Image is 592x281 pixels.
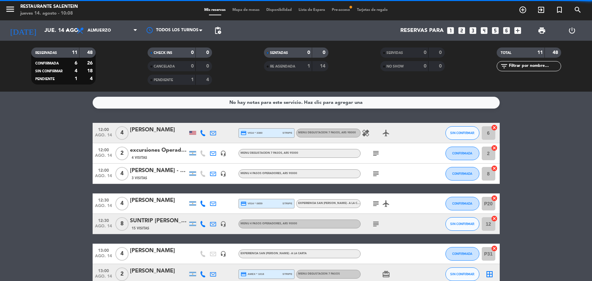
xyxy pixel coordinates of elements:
div: excursiones Operadores [PERSON_NAME] [130,146,188,155]
span: stripe [283,201,292,206]
span: 12:00 [95,146,112,153]
span: visa * 0859 [241,201,263,207]
button: SIN CONFIRMAR [445,217,479,231]
span: 12:00 [95,125,112,133]
span: pending_actions [214,26,222,35]
span: 2 [115,147,129,160]
strong: 1 [191,77,194,82]
div: SUNTRIP [PERSON_NAME] [130,217,188,225]
button: CONFIRMADA [445,147,479,160]
button: CONFIRMADA [445,197,479,210]
span: 15 Visitas [132,226,149,231]
span: NO SHOW [386,65,404,68]
span: ago. 14 [95,224,112,232]
span: ago. 14 [95,204,112,211]
span: Pendiente [154,78,173,82]
span: 4 [115,197,129,210]
i: filter_list [500,62,508,70]
strong: 0 [191,64,194,69]
i: cancel [491,195,498,202]
span: 4 [115,247,129,261]
i: airplanemode_active [382,129,390,137]
span: CANCELADA [154,65,175,68]
span: MENU DEGUSTACION 7 PASOS [298,273,340,275]
span: Mapa de mesas [229,8,263,12]
span: Lista de Espera [295,8,328,12]
span: 12:30 [95,216,112,224]
span: ago. 14 [95,133,112,141]
input: Filtrar por nombre... [508,62,561,70]
i: [DATE] [5,23,41,38]
span: CONFIRMADA [452,252,472,256]
i: headset_mic [220,171,226,177]
span: Tarjetas de regalo [354,8,391,12]
span: 2 [115,267,129,281]
span: 12:00 [95,166,112,174]
i: headset_mic [220,150,226,156]
span: ago. 14 [95,153,112,161]
span: 4 [115,126,129,140]
span: RESERVADAS [35,51,57,55]
span: EXPERIENCIA SAN [PERSON_NAME] - A LA CARTA [298,202,364,205]
span: CONFIRMADA [452,172,472,175]
i: credit_card [241,201,247,207]
i: cancel [491,124,498,131]
strong: 4 [90,76,94,81]
div: LOG OUT [557,20,587,41]
button: menu [5,4,15,17]
span: CONFIRMADA [452,202,472,205]
i: looks_6 [502,26,511,35]
i: exit_to_app [537,6,545,14]
span: SIN CONFIRMAR [450,222,474,226]
span: amex * 1018 [241,271,264,277]
span: MENU DEGUSTACION 7 PASOS [298,131,356,134]
strong: 0 [206,64,210,69]
i: headset_mic [220,221,226,227]
span: Almuerzo [88,28,111,33]
span: Pre-acceso [328,8,354,12]
span: Mis reservas [201,8,229,12]
i: card_giftcard [382,270,390,278]
span: MENU DEGUSTACION 7 PASOS [241,152,298,154]
span: , ARS 95000 [282,152,298,154]
span: fiber_manual_record [349,5,353,9]
strong: 6 [75,61,77,65]
span: ago. 14 [95,254,112,262]
i: healing [362,129,370,137]
strong: 4 [75,69,77,73]
strong: 0 [323,50,327,55]
i: add_box [513,26,522,35]
span: SIN CONFIRMAR [450,131,474,135]
div: [PERSON_NAME] [130,246,188,255]
strong: 1 [75,76,77,81]
button: CONFIRMADA [445,247,479,261]
span: visa * 3380 [241,130,263,136]
i: turned_in_not [555,6,564,14]
span: 4 [115,167,129,181]
div: [PERSON_NAME] [130,196,188,205]
div: jueves 14. agosto - 10:08 [20,10,78,17]
span: SERVIDAS [386,51,403,55]
button: SIN CONFIRMAR [445,126,479,140]
strong: 0 [424,64,426,69]
div: No hay notas para este servicio. Haz clic para agregar una [229,99,363,107]
i: subject [372,170,380,178]
i: cancel [491,245,498,252]
i: looks_two [457,26,466,35]
strong: 11 [72,50,77,55]
button: CONFIRMADA [445,167,479,181]
div: [PERSON_NAME] [130,267,188,276]
span: Menu 4 pasos operadores [241,222,297,225]
span: 13:00 [95,266,112,274]
span: 4 Visitas [132,155,147,161]
span: print [538,26,546,35]
i: border_all [485,270,494,278]
span: Disponibilidad [263,8,295,12]
i: cancel [491,215,498,222]
span: RE AGENDADA [270,65,295,68]
i: subject [372,149,380,157]
strong: 14 [320,64,327,69]
span: TOTAL [501,51,511,55]
i: search [574,6,582,14]
span: , ARS 90000 [281,172,297,175]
